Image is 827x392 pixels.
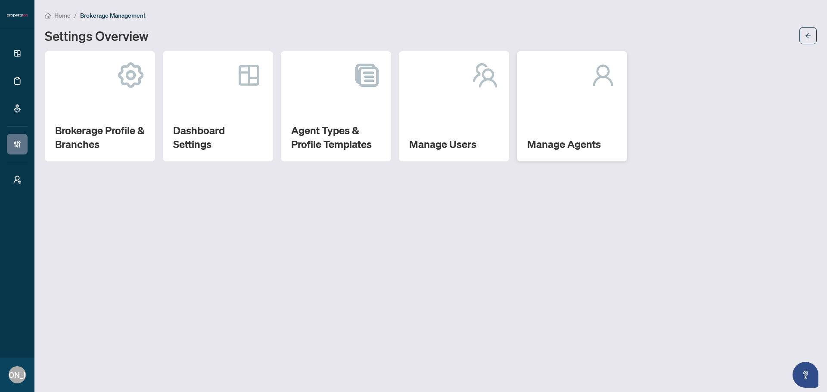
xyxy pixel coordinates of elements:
[80,12,146,19] span: Brokerage Management
[793,362,818,388] button: Open asap
[54,12,71,19] span: Home
[55,123,145,151] h2: Brokerage Profile & Branches
[7,13,28,18] img: logo
[805,33,811,39] span: arrow-left
[291,123,381,151] h2: Agent Types & Profile Templates
[74,10,77,20] li: /
[13,176,22,184] span: user-switch
[527,137,617,151] h2: Manage Agents
[173,123,263,151] h2: Dashboard Settings
[45,12,51,19] span: home
[45,29,149,43] h1: Settings Overview
[409,137,499,151] h2: Manage Users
